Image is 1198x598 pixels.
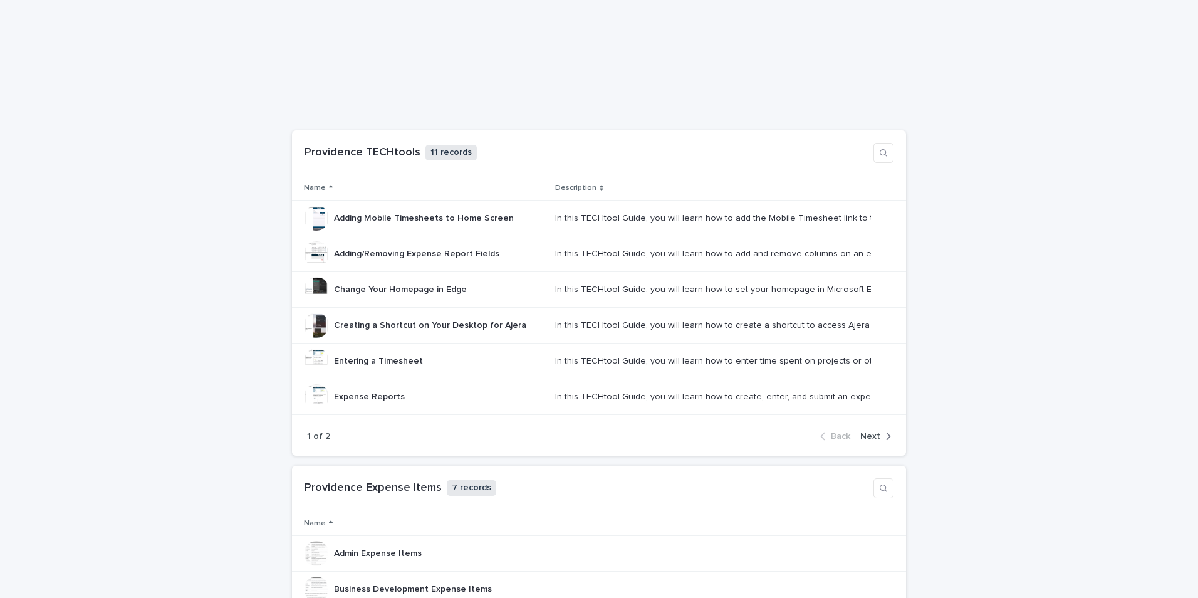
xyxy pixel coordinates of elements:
div: In this TECHtool Guide, you will learn how to enter time spent on projects or other non-project r... [555,356,868,367]
p: Name [304,181,326,195]
span: Next [860,432,880,441]
p: 7 records [447,480,496,496]
tr: Admin Expense ItemsAdmin Expense Items [292,536,906,572]
span: Back [831,432,850,441]
p: Name [304,517,326,530]
p: Admin Expense Items [334,546,424,559]
p: Change Your Homepage in Edge [334,282,469,295]
div: In this TECHtool Guide, you will learn how to add the Mobile Timesheet link to the Home Screen of... [555,213,868,224]
p: Expense Reports [334,389,407,402]
tr: Change Your Homepage in EdgeChange Your Homepage in Edge In this TECHtool Guide, you will learn h... [292,271,906,307]
tr: Entering a TimesheetEntering a Timesheet In this TECHtool Guide, you will learn how to enter time... [292,343,906,379]
button: Next [855,431,891,442]
tr: Expense ReportsExpense Reports In this TECHtool Guide, you will learn how to create, enter, and s... [292,379,906,414]
p: Entering a Timesheet [334,354,425,367]
p: Business Development Expense Items [334,582,494,595]
tr: Creating a Shortcut on Your Desktop for AjeraCreating a Shortcut on Your Desktop for Ajera In thi... [292,307,906,343]
button: Back [820,431,855,442]
p: 1 of 2 [307,431,330,442]
div: In this TECHtool Guide, you will learn how to add and remove columns on an expense report. [555,249,868,260]
p: Creating a Shortcut on Your Desktop for Ajera [334,318,529,331]
tr: Adding/Removing Expense Report FieldsAdding/Removing Expense Report Fields In this TECHtool Guide... [292,236,906,271]
div: In this TECHtool Guide, you will learn how to set your homepage in Microsoft Edge to launch Ajera. [555,285,868,295]
tr: Adding Mobile Timesheets to Home ScreenAdding Mobile Timesheets to Home Screen In this TECHtool G... [292,200,906,236]
h1: Providence Expense Items [305,481,442,495]
p: Description [555,181,596,195]
p: Adding/Removing Expense Report Fields [334,246,502,260]
p: Adding Mobile Timesheets to Home Screen [334,211,516,224]
div: In this TECHtool Guide, you will learn how to create a shortcut to access Ajera from your desktop. [555,320,868,331]
div: In this TECHtool Guide, you will learn how to create, enter, and submit an expense report. [555,392,868,402]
